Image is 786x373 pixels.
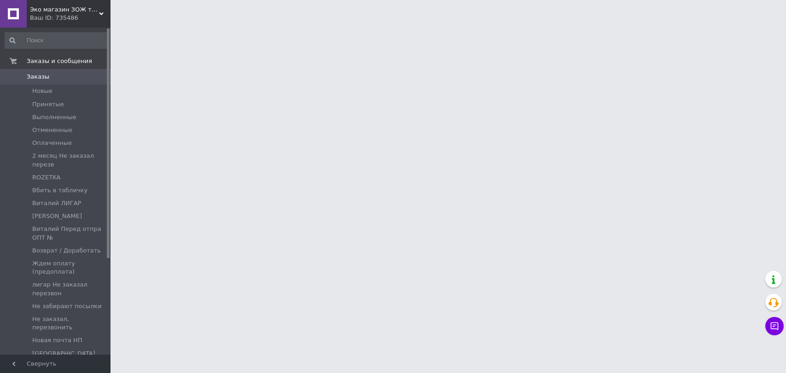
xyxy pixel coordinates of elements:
span: Ждем оплату (предоплата) [32,259,107,276]
span: Оплаченные [32,139,72,147]
span: Возврат / Доработать [32,247,101,255]
input: Поиск [5,32,108,49]
span: Не заказал, перезвонить [32,315,107,332]
span: [PERSON_NAME] [32,212,82,220]
span: Виталий Перед отпра ОПТ № [32,225,107,241]
div: Ваш ID: 735486 [30,14,111,22]
span: Не забирают посылки [32,302,102,310]
span: Вбить в табличку [32,186,87,195]
span: Виталий ЛИГАР [32,199,81,207]
span: лигар Не заказал перезвон [32,281,107,297]
span: Эко магазин ЗОЖ товаров для здоровья, красоты и спорта - Экомедик - ecomedik [30,6,99,14]
button: Чат с покупателем [765,317,784,335]
span: Выполненные [32,113,76,121]
span: ROZETKA [32,173,61,182]
span: Заказы и сообщения [27,57,92,65]
span: Заказы [27,73,49,81]
span: Новая почта НП [32,336,82,344]
span: 2 месяц Не заказал перезв [32,152,107,168]
span: Отмененные [32,126,72,134]
span: Принятые [32,100,64,109]
span: Новые [32,87,52,95]
span: [GEOGRAPHIC_DATA] отправляет [32,350,107,366]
